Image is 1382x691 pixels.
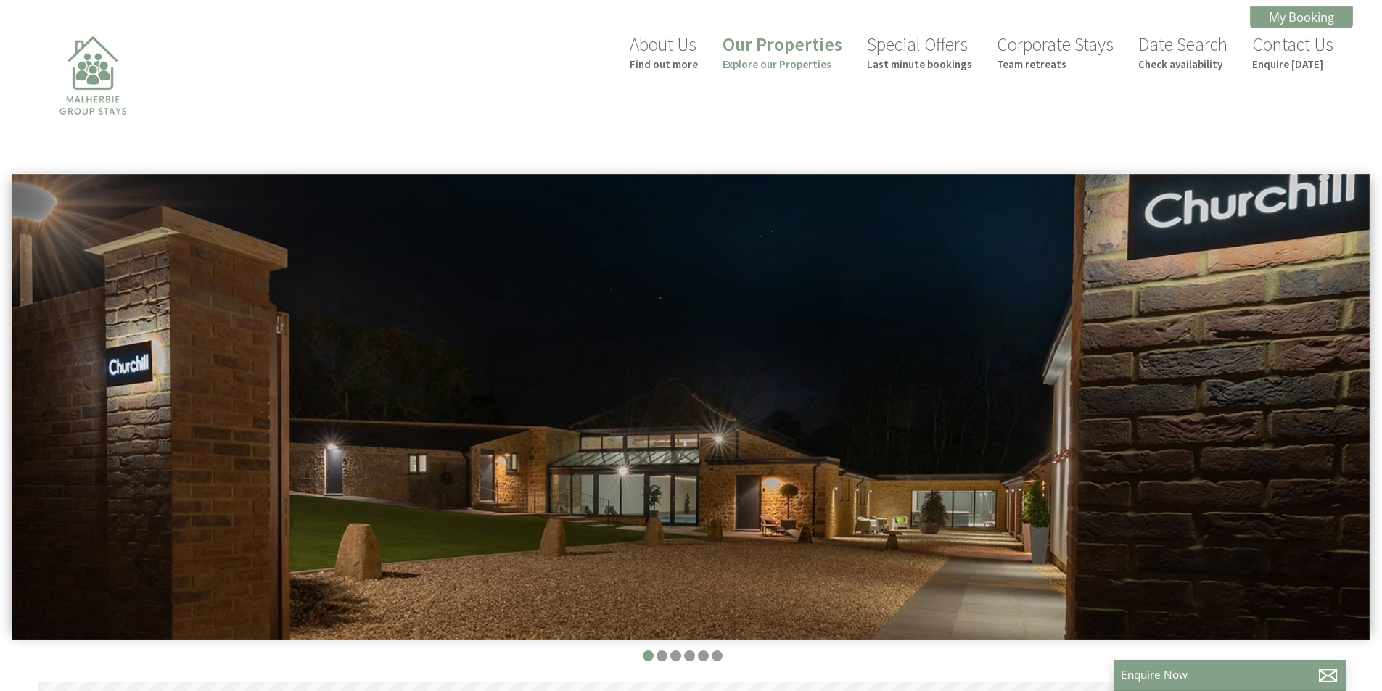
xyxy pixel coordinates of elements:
a: Date SearchCheck availability [1138,33,1227,71]
a: Corporate StaysTeam retreats [997,33,1114,71]
small: Last minute bookings [867,57,972,71]
p: Enquire Now [1121,667,1338,682]
a: Our PropertiesExplore our Properties [723,33,842,71]
small: Team retreats [997,57,1114,71]
small: Find out more [630,57,698,71]
small: Enquire [DATE] [1252,57,1333,71]
img: Malherbie Group Stays [20,27,165,172]
small: Explore our Properties [723,57,842,71]
a: My Booking [1250,6,1353,28]
a: About UsFind out more [630,33,698,71]
small: Check availability [1138,57,1227,71]
a: Special OffersLast minute bookings [867,33,972,71]
a: Contact UsEnquire [DATE] [1252,33,1333,71]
